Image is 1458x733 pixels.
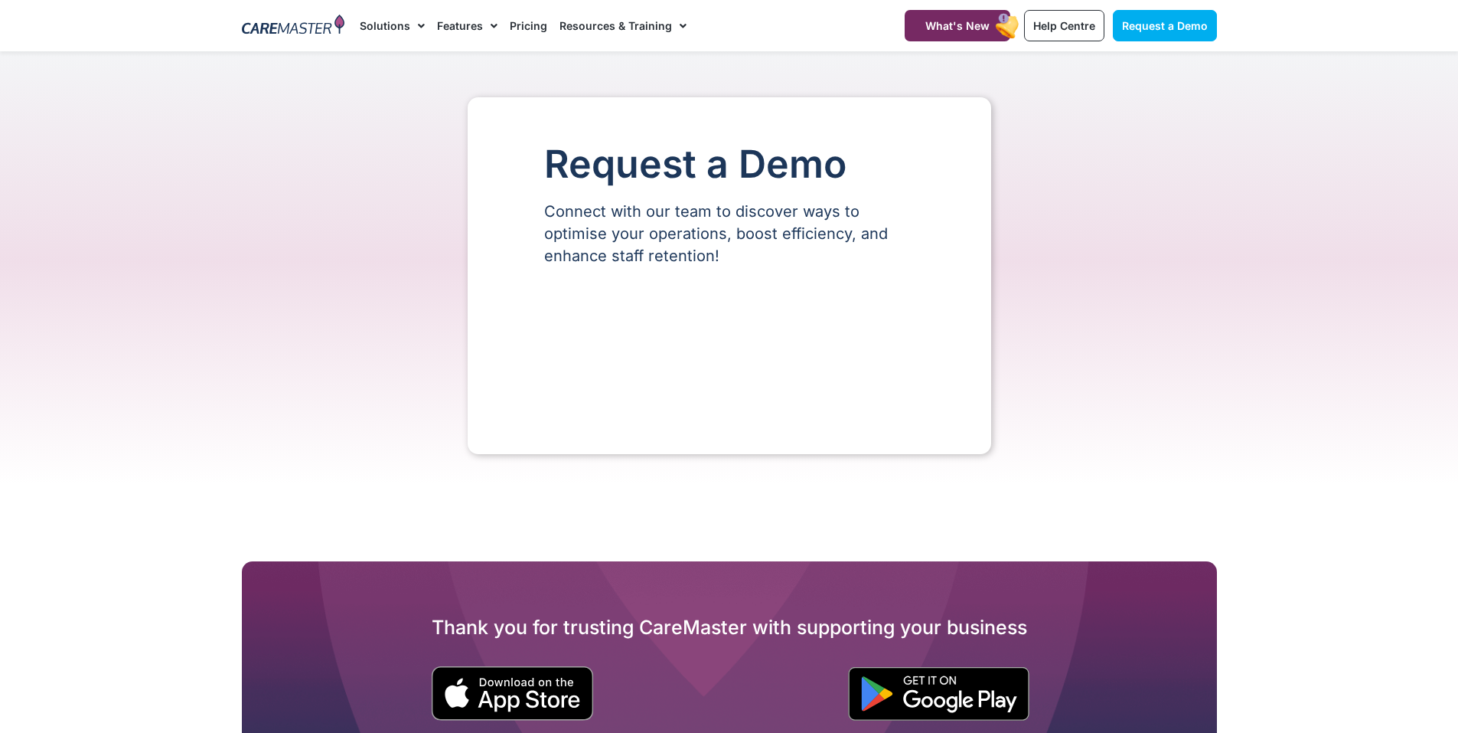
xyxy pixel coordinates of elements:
a: Help Centre [1024,10,1104,41]
iframe: Form 0 [544,293,915,408]
img: small black download on the apple app store button. [431,666,594,721]
a: Request a Demo [1113,10,1217,41]
h2: Thank you for trusting CareMaster with supporting your business [242,615,1217,640]
img: CareMaster Logo [242,15,345,38]
a: What's New [905,10,1010,41]
span: Request a Demo [1122,19,1208,32]
p: Connect with our team to discover ways to optimise your operations, boost efficiency, and enhance... [544,201,915,267]
span: Help Centre [1033,19,1095,32]
span: What's New [925,19,990,32]
img: "Get is on" Black Google play button. [848,667,1029,721]
h1: Request a Demo [544,143,915,185]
